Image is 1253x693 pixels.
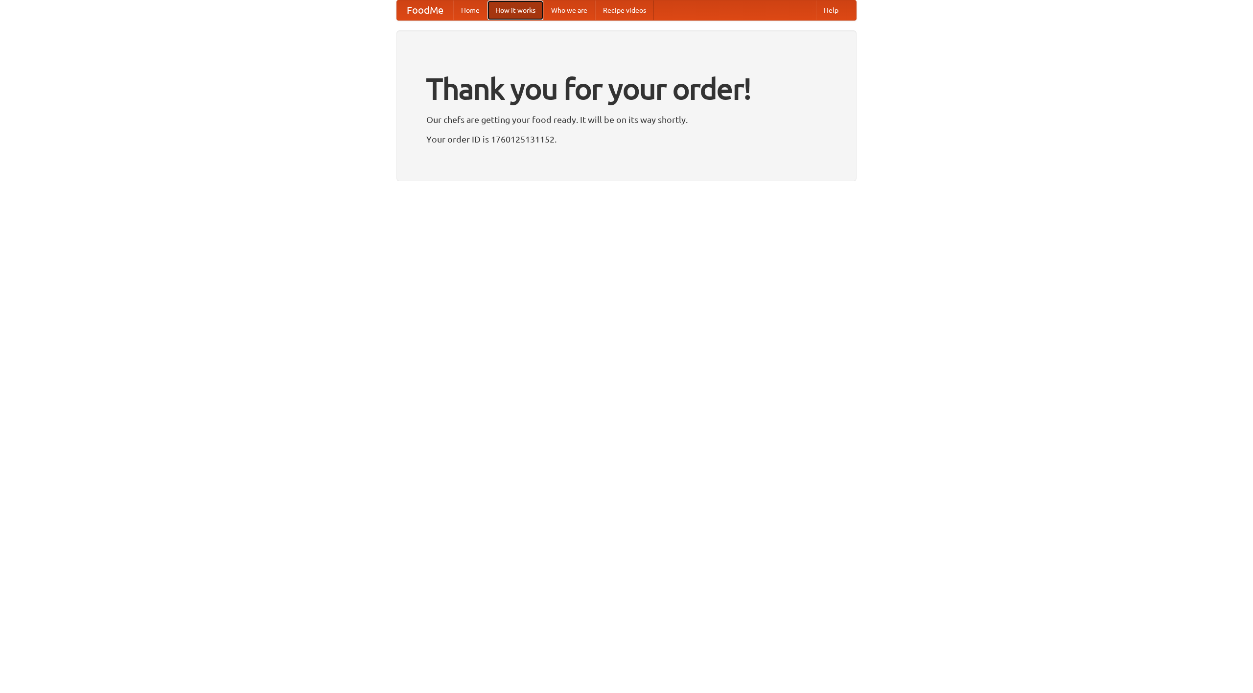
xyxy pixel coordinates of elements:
[487,0,543,20] a: How it works
[816,0,846,20] a: Help
[453,0,487,20] a: Home
[543,0,595,20] a: Who we are
[397,0,453,20] a: FoodMe
[595,0,654,20] a: Recipe videos
[426,112,827,127] p: Our chefs are getting your food ready. It will be on its way shortly.
[426,132,827,146] p: Your order ID is 1760125131152.
[426,65,827,112] h1: Thank you for your order!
